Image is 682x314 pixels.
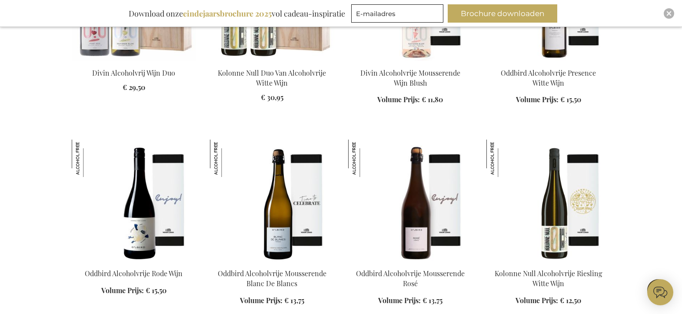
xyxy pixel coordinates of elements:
[423,296,442,305] span: € 13,75
[560,95,581,104] span: € 15,50
[146,286,166,295] span: € 15,50
[92,68,175,77] a: Divin Alcoholvrij Wijn Duo
[351,4,446,25] form: marketing offers and promotions
[516,95,559,104] span: Volume Prijs:
[351,4,443,23] input: E-mailadres
[210,57,334,66] a: Kolonne Null Duo Van Alcoholvrije Witte Wijn
[448,4,557,23] button: Brochure downloaden
[72,57,196,66] a: Divin Non-Alcoholic Wine Duo
[210,258,334,266] a: Oddbird Non-Alcoholic Sparkling Blanc De Blancs Oddbird Alcoholvrije Mousserende Blanc De Blancs
[664,8,674,19] div: Close
[377,95,443,105] a: Volume Prijs: € 11,80
[516,95,581,105] a: Volume Prijs: € 15,50
[348,140,472,261] img: Oddbird Non-Alcoholic Sparkling Rosé
[183,8,272,19] b: eindejaarsbrochure 2025
[486,258,611,266] a: Kolonne Null Non-Alcoholic Riesling White Wine Kolonne Null Alcoholvrije Riesling Witte Wijn
[348,258,472,266] a: Oddbird Non-Alcoholic Sparkling Rosé Oddbird Alcoholvrije Mousserende Rosé
[486,57,611,66] a: Oddbird Non-Alcoholic Presence White Wine
[240,296,283,305] span: Volume Prijs:
[218,68,326,87] a: Kolonne Null Duo Van Alcoholvrije Witte Wijn
[72,140,196,261] img: Oddbird Non-Alcoholic Red Wine
[240,296,304,306] a: Volume Prijs: € 13,75
[666,11,672,16] img: Close
[101,286,166,296] a: Volume Prijs: € 15,50
[378,296,421,305] span: Volume Prijs:
[486,140,611,261] img: Kolonne Null Non-Alcoholic Riesling White Wine
[123,83,145,92] span: € 29,50
[218,269,326,288] a: Oddbird Alcoholvrije Mousserende Blanc De Blancs
[125,4,349,23] div: Download onze vol cadeau-inspiratie
[356,269,465,288] a: Oddbird Alcoholvrije Mousserende Rosé
[72,140,109,177] img: Oddbird Alcoholvrije Rode Wijn
[210,140,334,261] img: Oddbird Non-Alcoholic Sparkling Blanc De Blancs
[348,57,472,66] a: Divin Non-Alcoholic Sparkling Wine Blush
[647,279,673,305] iframe: belco-activator-frame
[377,95,420,104] span: Volume Prijs:
[360,68,460,87] a: Divin Alcoholvrije Mousserende Wijn Blush
[101,286,144,295] span: Volume Prijs:
[261,93,283,102] span: € 30,95
[348,140,386,177] img: Oddbird Alcoholvrije Mousserende Rosé
[560,296,581,305] span: € 12,50
[501,68,596,87] a: Oddbird Alcoholvrije Presence Witte Wijn
[378,296,442,306] a: Volume Prijs: € 13,75
[210,140,247,177] img: Oddbird Alcoholvrije Mousserende Blanc De Blancs
[495,269,602,288] a: Kolonne Null Alcoholvrije Riesling Witte Wijn
[516,296,558,305] span: Volume Prijs:
[486,140,524,177] img: Kolonne Null Alcoholvrije Riesling Witte Wijn
[72,258,196,266] a: Oddbird Non-Alcoholic Red Wine Oddbird Alcoholvrije Rode Wijn
[516,296,581,306] a: Volume Prijs: € 12,50
[422,95,443,104] span: € 11,80
[85,269,183,278] a: Oddbird Alcoholvrije Rode Wijn
[284,296,304,305] span: € 13,75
